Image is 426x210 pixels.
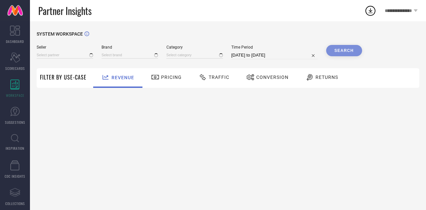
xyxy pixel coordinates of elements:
[5,201,25,206] span: COLLECTIONS
[6,93,24,98] span: WORKSPACE
[209,75,229,80] span: Traffic
[6,146,24,151] span: INSPIRATION
[256,75,289,80] span: Conversion
[37,31,83,37] span: SYSTEM WORKSPACE
[37,45,93,50] span: Seller
[102,45,158,50] span: Brand
[111,75,134,80] span: Revenue
[102,52,158,59] input: Select brand
[5,120,25,125] span: SUGGESTIONS
[5,174,25,179] span: CDC INSIGHTS
[161,75,182,80] span: Pricing
[5,66,25,71] span: SCORECARDS
[231,51,318,59] input: Select time period
[38,4,92,18] span: Partner Insights
[166,52,223,59] input: Select category
[316,75,338,80] span: Returns
[364,5,376,17] div: Open download list
[37,52,93,59] input: Select partner
[231,45,318,50] span: Time Period
[6,39,24,44] span: DASHBOARD
[40,73,87,81] span: Filter By Use-Case
[166,45,223,50] span: Category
